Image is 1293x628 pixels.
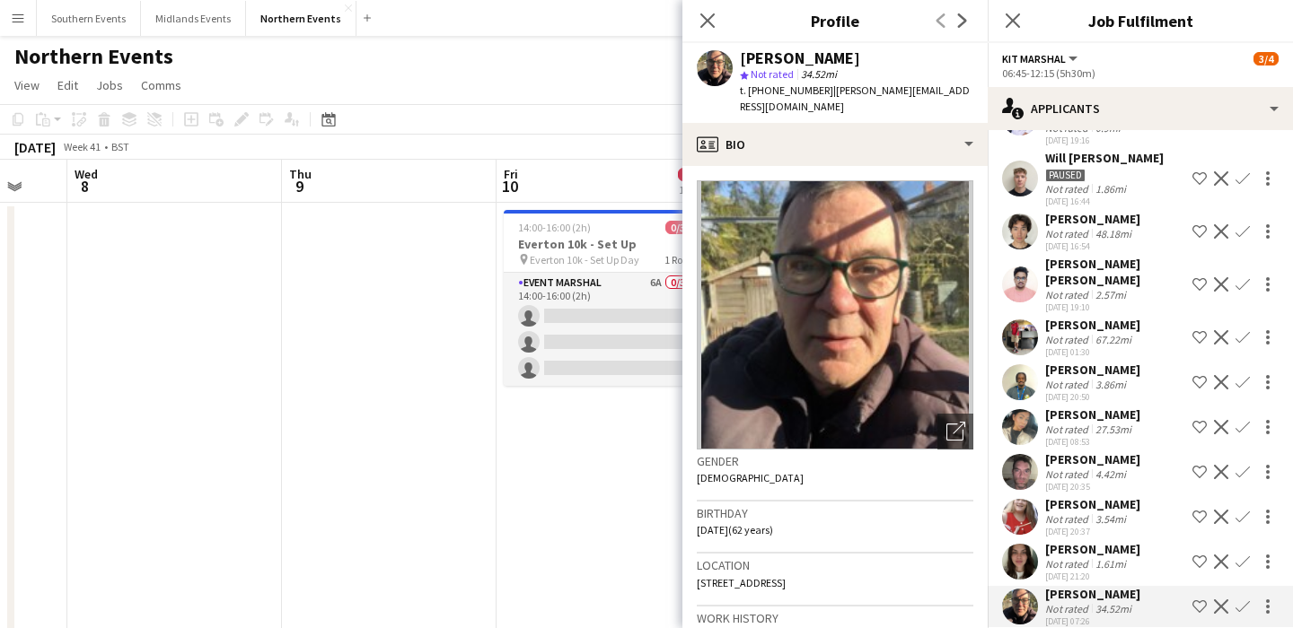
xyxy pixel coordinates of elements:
div: Not rated [1045,512,1092,526]
span: Comms [141,77,181,93]
a: Edit [50,74,85,97]
div: [DATE] 20:35 [1045,481,1140,493]
img: Crew avatar or photo [697,180,973,449]
span: 14:00-16:00 (2h) [518,221,591,234]
div: Not rated [1045,288,1092,301]
div: [DATE] 20:50 [1045,391,1140,403]
span: 0/3 [678,168,703,181]
span: Wed [75,166,98,182]
div: [DATE] [14,138,56,156]
div: Bio [682,123,988,166]
span: Kit Marshal [1002,52,1066,65]
span: [STREET_ADDRESS] [697,576,786,589]
button: Northern Events [246,1,356,36]
div: Not rated [1045,182,1092,196]
div: [DATE] 19:10 [1045,301,1185,313]
span: Fri [504,166,518,182]
a: Jobs [89,74,130,97]
div: 1 Job [679,183,702,196]
h3: Gender [697,453,973,469]
div: [PERSON_NAME] [1045,406,1140,423]
button: Midlands Events [141,1,246,36]
h3: Job Fulfilment [988,9,1293,32]
div: [PERSON_NAME] [PERSON_NAME] [1045,256,1185,288]
span: Not rated [751,67,794,81]
div: Will [PERSON_NAME] [1045,150,1164,166]
span: 3/4 [1253,52,1279,65]
div: Paused [1045,169,1086,182]
div: [DATE] 21:20 [1045,571,1140,582]
span: View [14,77,40,93]
div: [DATE] 16:44 [1045,196,1164,207]
div: 1.61mi [1092,557,1130,571]
div: Not rated [1045,423,1092,436]
div: Not rated [1045,602,1092,615]
div: [PERSON_NAME] [1045,451,1140,467]
h3: Birthday [697,505,973,521]
h3: Profile [682,9,988,32]
div: [PERSON_NAME] [1045,496,1140,512]
div: [PERSON_NAME] [1045,211,1140,227]
div: [DATE] 08:53 [1045,436,1140,448]
div: Not rated [1045,467,1092,481]
div: Applicants [988,87,1293,130]
div: [DATE] 01:30 [1045,346,1140,358]
div: [PERSON_NAME] [740,50,860,66]
app-job-card: 14:00-16:00 (2h)0/3Everton 10k - Set Up Everton 10k - Set Up Day1 RoleEvent Marshal6A0/314:00-16:... [504,210,705,386]
span: Thu [289,166,312,182]
div: [DATE] 16:54 [1045,240,1140,252]
div: [DATE] 19:16 [1045,135,1185,146]
div: 4.42mi [1092,467,1130,481]
span: Everton 10k - Set Up Day [530,253,639,266]
span: [DATE] (62 years) [697,523,773,536]
div: [PERSON_NAME] [1045,586,1140,602]
span: Week 41 [59,140,104,153]
div: [DATE] 20:37 [1045,526,1140,537]
span: t. [PHONE_NUMBER] [740,83,833,97]
div: 3.54mi [1092,512,1130,526]
div: 2.57mi [1092,288,1130,301]
span: Edit [57,77,78,93]
a: View [7,74,47,97]
div: 48.18mi [1092,227,1135,240]
div: [DATE] 07:26 [1045,615,1140,627]
span: 1 Role [664,253,690,266]
div: Not rated [1045,378,1092,391]
span: 10 [501,176,518,196]
div: 06:45-12:15 (5h30m) [1002,66,1279,80]
span: [DEMOGRAPHIC_DATA] [697,471,804,484]
h3: Location [697,557,973,573]
span: 8 [72,176,98,196]
div: [PERSON_NAME] [1045,541,1140,557]
div: [PERSON_NAME] [1045,317,1140,333]
div: Not rated [1045,557,1092,571]
h3: Everton 10k - Set Up [504,236,705,252]
div: 27.53mi [1092,423,1135,436]
div: 3.86mi [1092,378,1130,391]
button: Southern Events [37,1,141,36]
span: | [PERSON_NAME][EMAIL_ADDRESS][DOMAIN_NAME] [740,83,970,113]
span: Jobs [96,77,123,93]
span: 34.52mi [797,67,840,81]
span: 0/3 [665,221,690,234]
div: [PERSON_NAME] [1045,362,1140,378]
div: 34.52mi [1092,602,1135,615]
h3: Work history [697,610,973,626]
button: Kit Marshal [1002,52,1080,65]
div: Open photos pop-in [937,414,973,449]
div: Not rated [1045,227,1092,240]
div: Not rated [1045,333,1092,346]
div: 67.22mi [1092,333,1135,346]
a: Comms [134,74,189,97]
div: BST [111,140,129,153]
app-card-role: Event Marshal6A0/314:00-16:00 (2h) [504,273,705,386]
div: 1.86mi [1092,182,1130,196]
h1: Northern Events [14,43,173,70]
span: 9 [286,176,312,196]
